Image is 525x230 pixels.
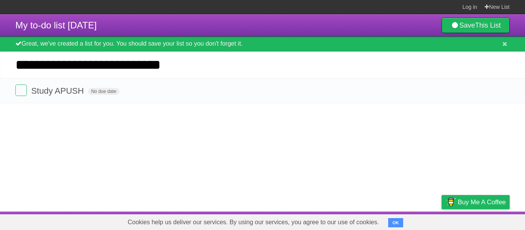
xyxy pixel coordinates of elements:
[445,195,456,208] img: Buy me a coffee
[88,88,119,95] span: No due date
[15,84,27,96] label: Done
[365,213,396,228] a: Developers
[475,22,501,29] b: This List
[442,195,510,209] a: Buy me a coffee
[442,18,510,33] a: SaveThis List
[461,213,510,228] a: Suggest a feature
[31,86,86,96] span: Study APUSH
[388,218,403,227] button: OK
[339,213,356,228] a: About
[405,213,422,228] a: Terms
[432,213,452,228] a: Privacy
[15,20,97,30] span: My to-do list [DATE]
[458,195,506,209] span: Buy me a coffee
[120,215,387,230] span: Cookies help us deliver our services. By using our services, you agree to our use of cookies.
